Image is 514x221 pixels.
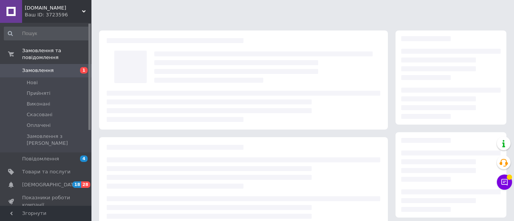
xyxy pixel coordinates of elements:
[27,133,89,147] span: Замовлення з [PERSON_NAME]
[25,11,91,18] div: Ваш ID: 3723596
[27,90,50,97] span: Прийняті
[22,155,59,162] span: Повідомлення
[27,79,38,86] span: Нові
[22,181,78,188] span: [DEMOGRAPHIC_DATA]
[22,47,91,61] span: Замовлення та повідомлення
[80,67,88,74] span: 1
[27,101,50,107] span: Виконані
[25,5,82,11] span: Mossi.ua
[22,194,70,208] span: Показники роботи компанії
[81,181,90,188] span: 28
[27,111,53,118] span: Скасовані
[80,155,88,162] span: 4
[22,67,54,74] span: Замовлення
[72,181,81,188] span: 18
[4,27,90,40] input: Пошук
[27,122,51,129] span: Оплачені
[497,175,512,190] button: Чат з покупцем
[22,168,70,175] span: Товари та послуги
